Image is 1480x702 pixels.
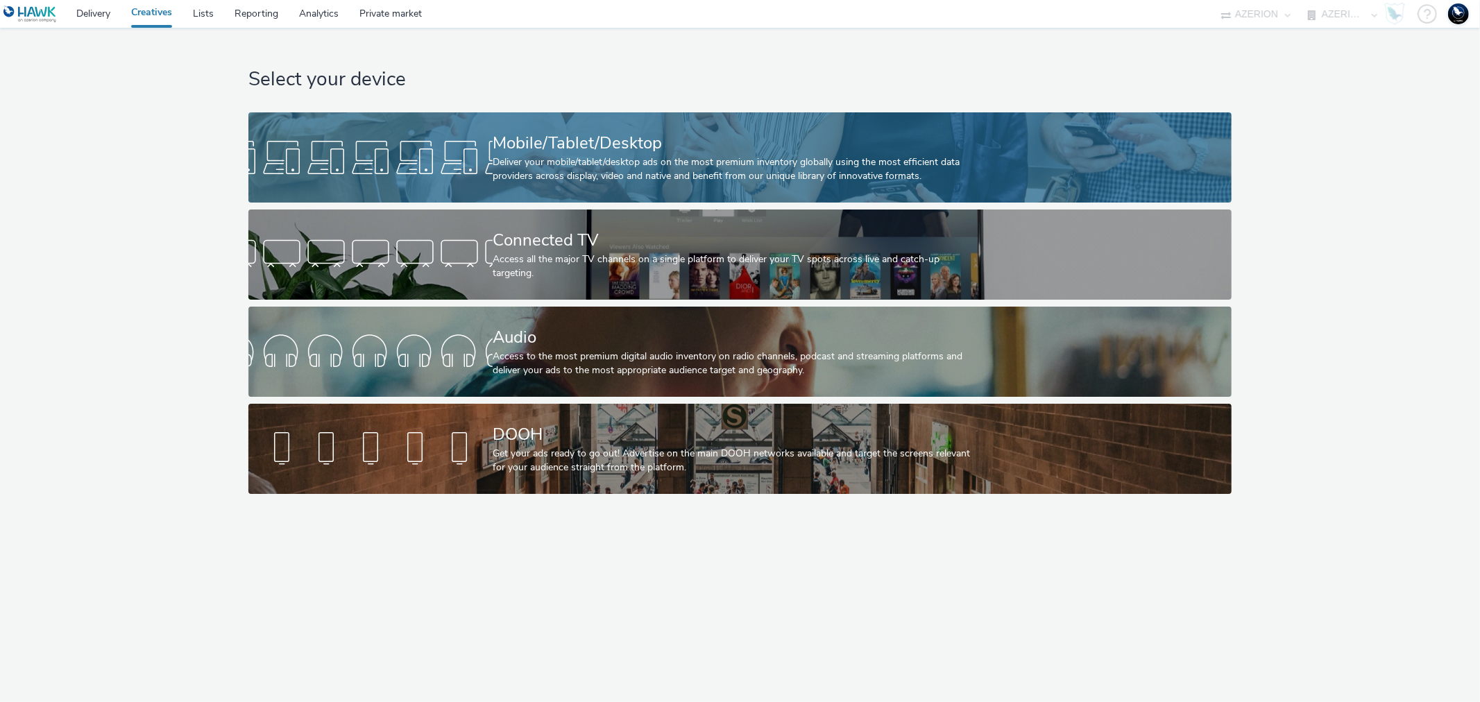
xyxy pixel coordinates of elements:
[493,155,982,184] div: Deliver your mobile/tablet/desktop ads on the most premium inventory globally using the most effi...
[493,131,982,155] div: Mobile/Tablet/Desktop
[493,447,982,475] div: Get your ads ready to go out! Advertise on the main DOOH networks available and target the screen...
[1384,3,1405,25] img: Hawk Academy
[248,112,1232,203] a: Mobile/Tablet/DesktopDeliver your mobile/tablet/desktop ads on the most premium inventory globall...
[1384,3,1411,25] a: Hawk Academy
[493,228,982,252] div: Connected TV
[493,422,982,447] div: DOOH
[493,325,982,350] div: Audio
[248,307,1232,397] a: AudioAccess to the most premium digital audio inventory on radio channels, podcast and streaming ...
[3,6,57,23] img: undefined Logo
[248,67,1232,93] h1: Select your device
[248,404,1232,494] a: DOOHGet your ads ready to go out! Advertise on the main DOOH networks available and target the sc...
[493,350,982,378] div: Access to the most premium digital audio inventory on radio channels, podcast and streaming platf...
[493,252,982,281] div: Access all the major TV channels on a single platform to deliver your TV spots across live and ca...
[1448,3,1469,24] img: Support Hawk
[248,209,1232,300] a: Connected TVAccess all the major TV channels on a single platform to deliver your TV spots across...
